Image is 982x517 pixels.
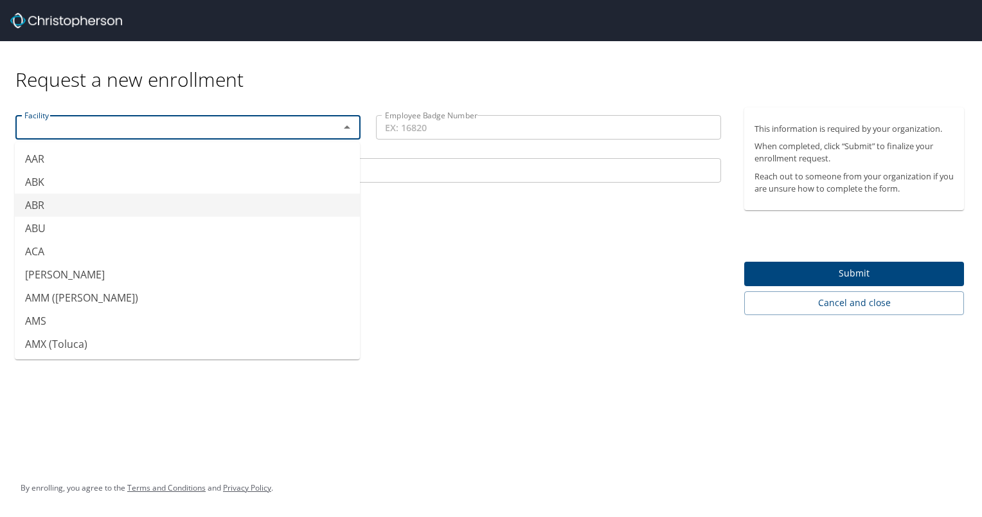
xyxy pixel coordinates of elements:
input: EX: 16820 [376,115,721,140]
div: By enrolling, you agree to the and . [21,472,273,504]
li: AOA [15,356,360,379]
button: Submit [744,262,964,287]
li: AMX (Toluca) [15,332,360,356]
a: Terms and Conditions [127,482,206,493]
li: ABU [15,217,360,240]
li: ACA [15,240,360,263]
a: Privacy Policy [223,482,271,493]
li: AMM ([PERSON_NAME]) [15,286,360,309]
p: When completed, click “Submit” to finalize your enrollment request. [754,140,954,165]
li: AAR [15,147,360,170]
p: Reach out to someone from your organization if you are unsure how to complete the form. [754,170,954,195]
img: cbt logo [10,13,122,28]
li: AMS [15,309,360,332]
li: [PERSON_NAME] [15,263,360,286]
li: ABK [15,170,360,194]
button: Close [338,118,356,136]
input: EX: [15,158,721,183]
span: Submit [754,266,954,282]
li: ABR [15,194,360,217]
div: Request a new enrollment [15,41,974,92]
p: This information is required by your organization. [754,123,954,135]
button: Cancel and close [744,291,964,315]
span: Cancel and close [754,295,954,311]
